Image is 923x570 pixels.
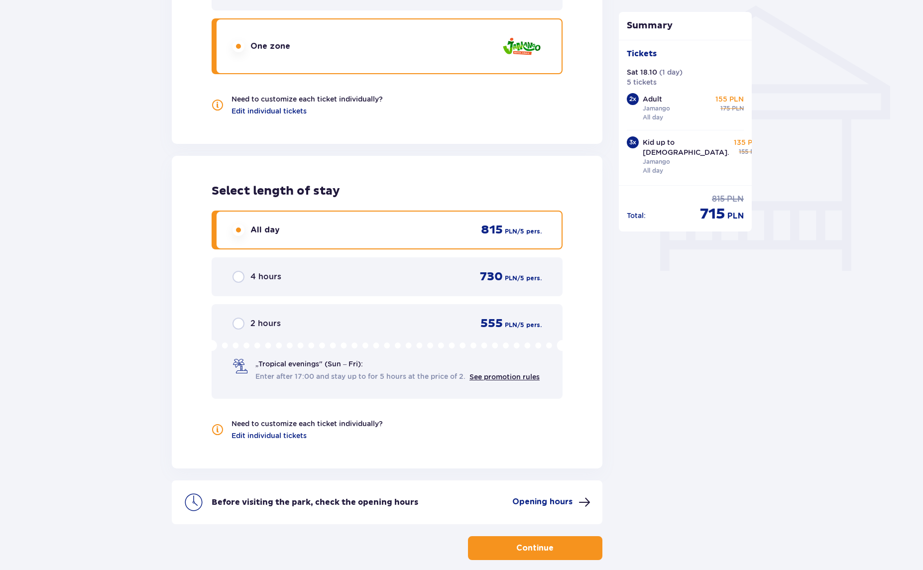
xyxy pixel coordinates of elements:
[643,137,729,157] p: Kid up to [DEMOGRAPHIC_DATA].
[715,94,744,104] p: 155 PLN
[480,316,503,331] p: 555
[643,104,670,113] p: Jamango
[643,113,663,122] p: All day
[627,136,639,148] div: 3 x
[627,77,657,87] p: 5 tickets
[505,274,517,283] p: PLN
[750,147,762,156] p: PLN
[481,223,503,237] p: 815
[627,67,657,77] p: Sat 18.10
[739,147,748,156] p: 155
[250,41,290,52] p: One zone
[231,94,383,104] p: Need to customize each ticket individually?
[517,227,542,236] p: / 5 pers.
[255,371,465,381] span: Enter after 17:00 and stay up to for 5 hours at the price of 2.
[643,94,662,104] p: Adult
[516,543,554,554] p: Continue
[250,318,281,329] p: 2 hours
[231,431,307,441] a: Edit individual tickets
[250,225,280,235] p: All day
[643,166,663,175] p: All day
[512,496,590,508] button: Opening hours
[255,359,363,369] p: „Tropical evenings" (Sun – Fri):
[517,321,542,330] p: / 5 pers.
[512,496,573,507] p: Opening hours
[505,227,517,236] p: PLN
[627,48,657,59] p: Tickets
[627,93,639,105] div: 2 x
[231,419,383,429] p: Need to customize each ticket individually?
[212,497,418,508] p: Before visiting the park, check the opening hours
[643,157,670,166] p: Jamango
[727,211,744,222] p: PLN
[727,194,744,205] p: PLN
[184,492,204,512] img: clock icon
[505,321,517,330] p: PLN
[732,104,744,113] p: PLN
[212,184,563,199] p: Select length of stay
[734,137,762,147] p: 135 PLN
[231,106,307,116] a: Edit individual tickets
[627,211,646,221] p: Total :
[502,32,542,61] img: zone logo
[720,104,730,113] p: 175
[468,536,602,560] button: Continue
[517,274,542,283] p: / 5 pers.
[659,67,683,77] p: ( 1 day )
[700,205,725,224] p: 715
[250,271,281,282] p: 4 hours
[619,20,752,32] p: Summary
[480,269,503,284] p: 730
[469,373,540,381] a: See promotion rules
[712,194,725,205] p: 815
